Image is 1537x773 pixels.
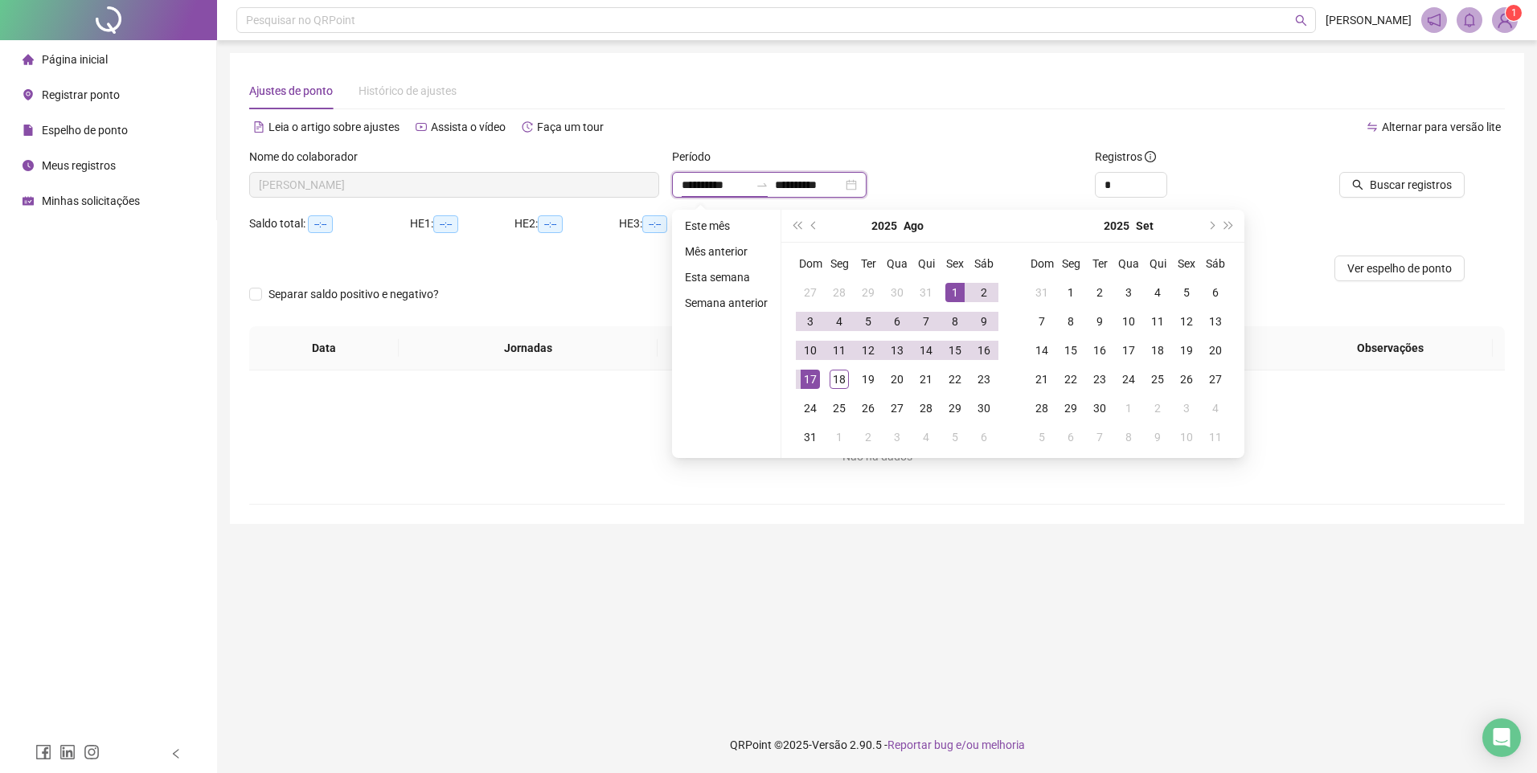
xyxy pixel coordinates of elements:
[1027,365,1056,394] td: 2025-09-21
[887,738,1025,751] span: Reportar bug e/ou melhoria
[1206,341,1225,360] div: 20
[1085,365,1114,394] td: 2025-09-23
[1177,283,1196,302] div: 5
[431,121,506,133] span: Assista o vídeo
[883,365,912,394] td: 2025-08-20
[1136,210,1154,242] button: month panel
[1201,423,1230,452] td: 2025-10-11
[941,249,969,278] th: Sex
[1143,307,1172,336] td: 2025-09-11
[945,312,965,331] div: 8
[825,336,854,365] td: 2025-08-11
[1172,394,1201,423] td: 2025-10-03
[1056,336,1085,365] td: 2025-09-15
[1119,399,1138,418] div: 1
[859,312,878,331] div: 5
[916,427,936,447] div: 4
[1119,312,1138,331] div: 10
[854,307,883,336] td: 2025-08-05
[1206,427,1225,447] div: 11
[678,268,774,287] li: Esta semana
[912,365,941,394] td: 2025-08-21
[249,148,368,166] label: Nome do colaborador
[1032,312,1051,331] div: 7
[756,178,768,191] span: to
[969,249,998,278] th: Sáb
[1143,423,1172,452] td: 2025-10-09
[1177,312,1196,331] div: 12
[1114,307,1143,336] td: 2025-09-10
[969,423,998,452] td: 2025-09-06
[42,159,116,172] span: Meus registros
[1061,427,1080,447] div: 6
[887,399,907,418] div: 27
[1172,249,1201,278] th: Sex
[308,215,333,233] span: --:--
[249,84,333,97] span: Ajustes de ponto
[1172,423,1201,452] td: 2025-10-10
[854,365,883,394] td: 2025-08-19
[1085,336,1114,365] td: 2025-09-16
[1511,7,1517,18] span: 1
[796,249,825,278] th: Dom
[1061,312,1080,331] div: 8
[883,336,912,365] td: 2025-08-13
[23,195,34,207] span: schedule
[678,293,774,313] li: Semana anterior
[1367,121,1378,133] span: swap
[916,341,936,360] div: 14
[678,216,774,235] li: Este mês
[249,215,410,233] div: Saldo total:
[854,423,883,452] td: 2025-09-02
[854,394,883,423] td: 2025-08-26
[1085,307,1114,336] td: 2025-09-09
[1032,341,1051,360] div: 14
[830,399,849,418] div: 25
[916,312,936,331] div: 7
[1114,278,1143,307] td: 2025-09-03
[801,283,820,302] div: 27
[1085,394,1114,423] td: 2025-09-30
[941,307,969,336] td: 2025-08-08
[1056,423,1085,452] td: 2025-10-06
[945,283,965,302] div: 1
[1145,151,1156,162] span: info-circle
[796,307,825,336] td: 2025-08-03
[1085,278,1114,307] td: 2025-09-02
[825,278,854,307] td: 2025-07-28
[1326,11,1412,29] span: [PERSON_NAME]
[912,249,941,278] th: Qui
[912,307,941,336] td: 2025-08-07
[23,89,34,100] span: environment
[887,370,907,389] div: 20
[23,125,34,136] span: file
[830,341,849,360] div: 11
[825,307,854,336] td: 2025-08-04
[941,336,969,365] td: 2025-08-15
[883,278,912,307] td: 2025-07-30
[1334,256,1465,281] button: Ver espelho de ponto
[887,312,907,331] div: 6
[830,427,849,447] div: 1
[1114,394,1143,423] td: 2025-10-01
[1090,341,1109,360] div: 16
[969,307,998,336] td: 2025-08-09
[642,215,667,233] span: --:--
[1206,370,1225,389] div: 27
[1056,365,1085,394] td: 2025-09-22
[871,210,897,242] button: year panel
[805,210,823,242] button: prev-year
[1143,249,1172,278] th: Qui
[268,448,1486,465] div: Não há dados
[974,312,994,331] div: 9
[1119,341,1138,360] div: 17
[1370,176,1452,194] span: Buscar registros
[916,370,936,389] div: 21
[1143,394,1172,423] td: 2025-10-02
[359,84,457,97] span: Histórico de ajustes
[830,283,849,302] div: 28
[1061,283,1080,302] div: 1
[801,312,820,331] div: 3
[1148,283,1167,302] div: 4
[1201,278,1230,307] td: 2025-09-06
